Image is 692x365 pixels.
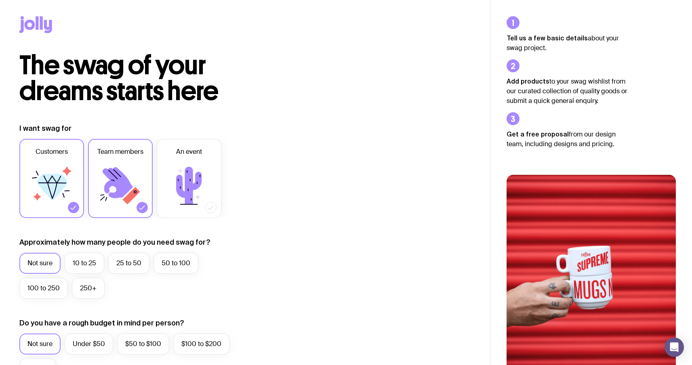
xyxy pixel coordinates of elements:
[19,49,219,107] span: The swag of your dreams starts here
[19,237,210,247] label: Approximately how many people do you need swag for?
[19,334,61,355] label: Not sure
[97,147,143,157] span: Team members
[507,130,569,138] strong: Get a free proposal
[19,318,184,328] label: Do you have a rough budget in mind per person?
[507,33,628,53] p: about your swag project.
[19,253,61,274] label: Not sure
[65,334,113,355] label: Under $50
[507,78,549,85] strong: Add products
[117,334,169,355] label: $50 to $100
[507,129,628,149] p: from our design team, including designs and pricing.
[19,278,68,299] label: 100 to 250
[154,253,198,274] label: 50 to 100
[72,278,105,299] label: 250+
[65,253,104,274] label: 10 to 25
[507,76,628,106] p: to your swag wishlist from our curated collection of quality goods or submit a quick general enqu...
[173,334,229,355] label: $100 to $200
[19,124,72,133] label: I want swag for
[176,147,202,157] span: An event
[36,147,68,157] span: Customers
[665,338,684,357] div: Open Intercom Messenger
[507,34,588,42] strong: Tell us a few basic details
[108,253,149,274] label: 25 to 50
